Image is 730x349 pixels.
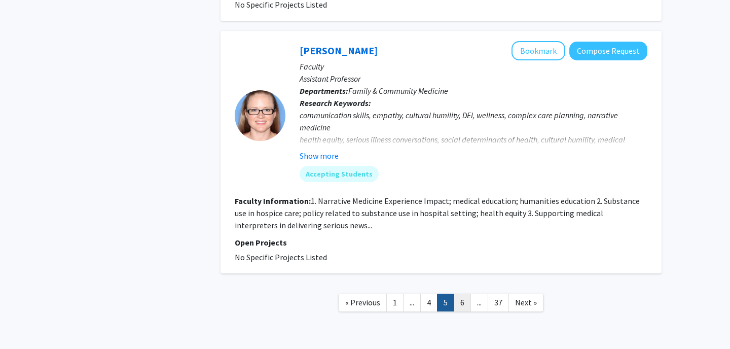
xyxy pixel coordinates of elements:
[569,42,647,60] button: Compose Request to Kathleen Mechler
[437,294,454,311] a: 5
[300,109,647,182] div: communication skills, empathy, cultural humility, DEI, wellness, complex care planning, narrative...
[512,41,565,60] button: Add Kathleen Mechler to Bookmarks
[300,44,378,57] a: [PERSON_NAME]
[477,297,482,307] span: ...
[300,98,371,108] b: Research Keywords:
[515,297,537,307] span: Next »
[345,297,380,307] span: « Previous
[339,294,387,311] a: Previous
[386,294,404,311] a: 1
[454,294,471,311] a: 6
[235,196,640,230] fg-read-more: 1. Narrative Medicine Experience Impact; medical education; humanities education 2. Substance use...
[235,236,647,249] p: Open Projects
[8,303,43,341] iframe: Chat
[300,166,379,182] mat-chip: Accepting Students
[235,252,327,262] span: No Specific Projects Listed
[348,86,448,96] span: Family & Community Medicine
[300,73,647,85] p: Assistant Professor
[235,196,311,206] b: Faculty Information:
[488,294,509,311] a: 37
[420,294,437,311] a: 4
[221,284,662,325] nav: Page navigation
[300,150,339,162] button: Show more
[410,297,414,307] span: ...
[300,60,647,73] p: Faculty
[300,86,348,96] b: Departments:
[508,294,543,311] a: Next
